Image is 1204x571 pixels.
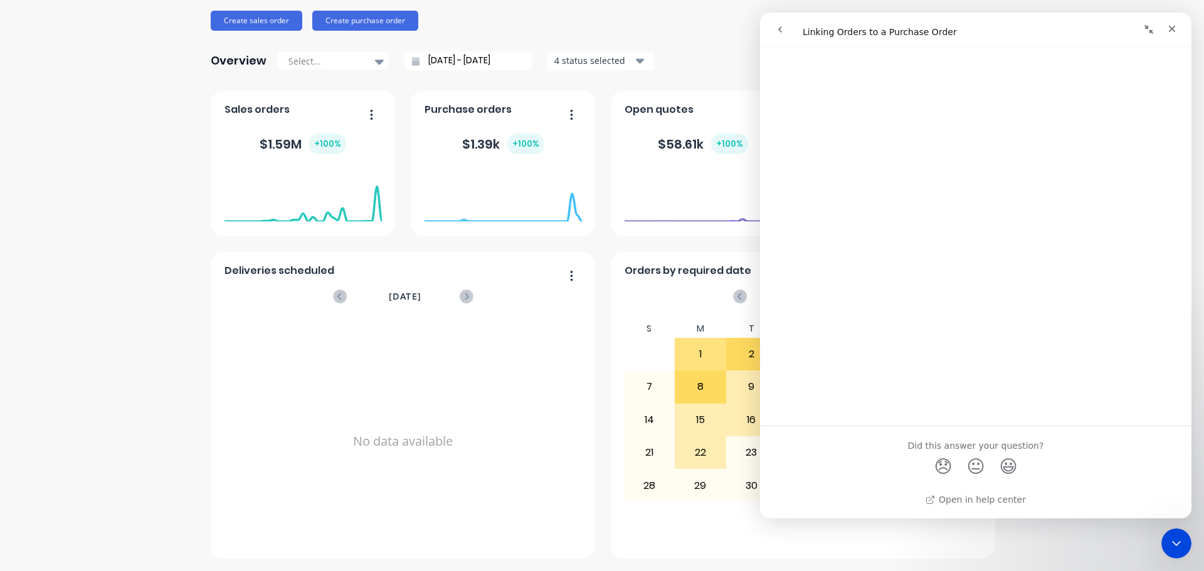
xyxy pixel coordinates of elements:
div: 16 [727,404,777,436]
div: 23 [727,437,777,468]
iframe: Intercom live chat [1161,528,1191,558]
div: 28 [625,469,675,501]
div: 8 [675,371,726,402]
button: 4 status selected [547,51,654,70]
span: Orders by required date [625,263,751,278]
div: $ 1.59M [260,134,346,154]
button: Create sales order [211,11,302,31]
div: 2 [727,338,777,370]
div: 30 [727,469,777,501]
div: 7 [625,371,675,402]
span: Purchase orders [425,102,512,117]
div: S [624,320,675,338]
div: T [726,320,778,338]
div: $ 58.61k [658,134,748,154]
div: + 100 % [711,134,748,154]
div: 29 [675,469,726,501]
div: 15 [675,404,726,436]
span: [DATE] [389,290,421,303]
div: 9 [727,371,777,402]
iframe: Intercom live chat [760,13,1191,518]
span: Open quotes [625,102,694,117]
div: + 100 % [507,134,544,154]
div: 22 [675,437,726,468]
div: Overview [211,48,267,73]
div: + 100 % [309,134,346,154]
div: No data available [224,320,582,563]
div: $ 1.39k [462,134,544,154]
span: Sales orders [224,102,290,117]
div: 4 status selected [554,54,633,67]
button: Create purchase order [312,11,418,31]
div: 1 [675,338,726,370]
div: M [675,320,726,338]
div: 21 [625,437,675,468]
div: 14 [625,404,675,436]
